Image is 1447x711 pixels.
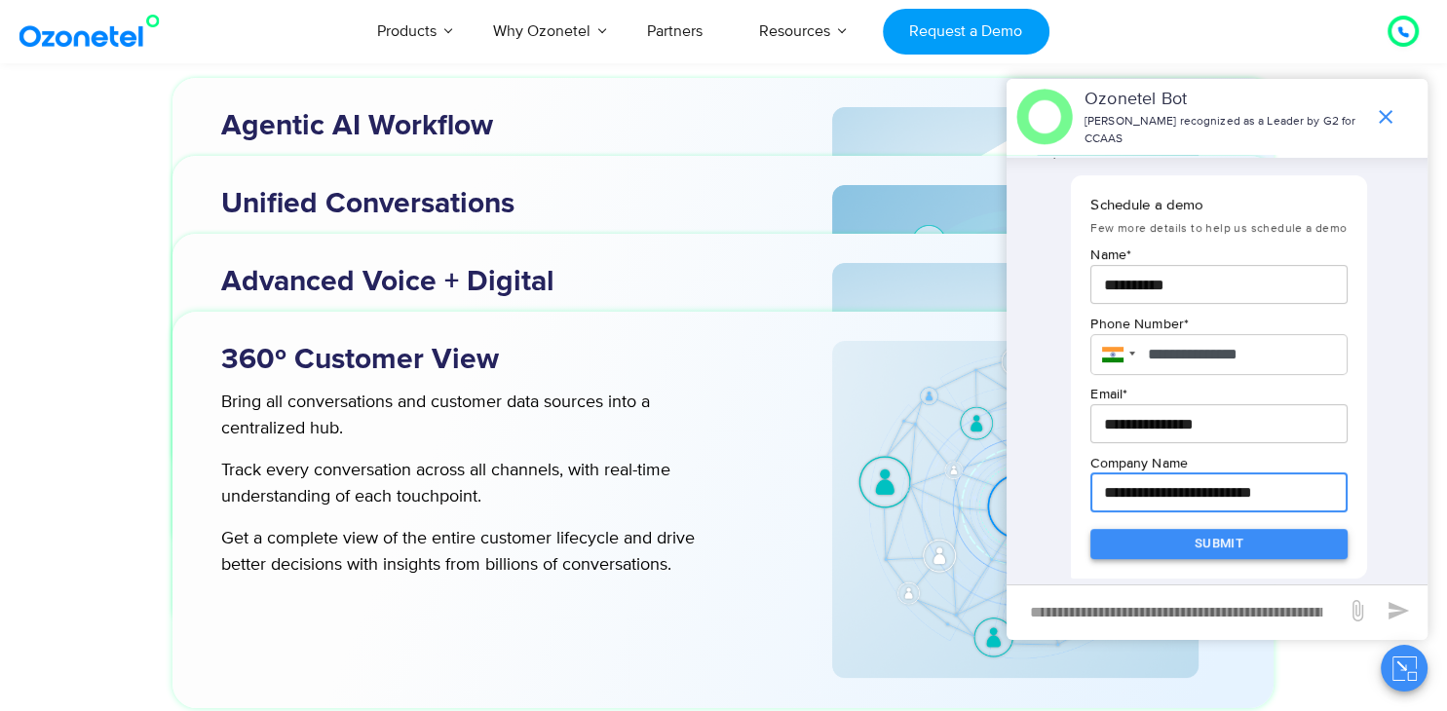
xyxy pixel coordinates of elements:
span: end chat or minimize [1366,97,1405,136]
p: Email * [1090,384,1347,404]
h3: Agentic AI Workflow [221,107,767,145]
p: Get a complete view of the entire customer lifecycle and drive better decisions with insights fro... [221,526,727,579]
div: new-msg-input [1016,595,1336,630]
button: Submit [1090,529,1347,559]
p: Track every conversation across all channels, with real-time understanding of each touchpoint. [221,458,727,510]
h3: Unified Conversations [221,185,767,223]
div: India: + 91 [1090,334,1141,375]
p: Bring all conversations and customer data sources into a centralized hub. [221,390,727,442]
a: Request a Demo [883,9,1049,55]
h3: Advanced Voice + Digital [221,263,767,301]
p: Company Name [1090,453,1347,473]
img: header [1016,89,1073,145]
p: Ozonetel Bot [1085,87,1364,113]
p: Name * [1090,244,1347,265]
p: Phone Number * [1090,314,1347,334]
p: Schedule a demo [1090,195,1347,217]
h3: 360º Customer View [221,341,767,379]
button: Close chat [1381,645,1428,692]
p: [PERSON_NAME] recognized as a Leader by G2 for CCAAS [1085,113,1364,148]
span: Few more details to help us schedule a demo [1090,221,1347,236]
